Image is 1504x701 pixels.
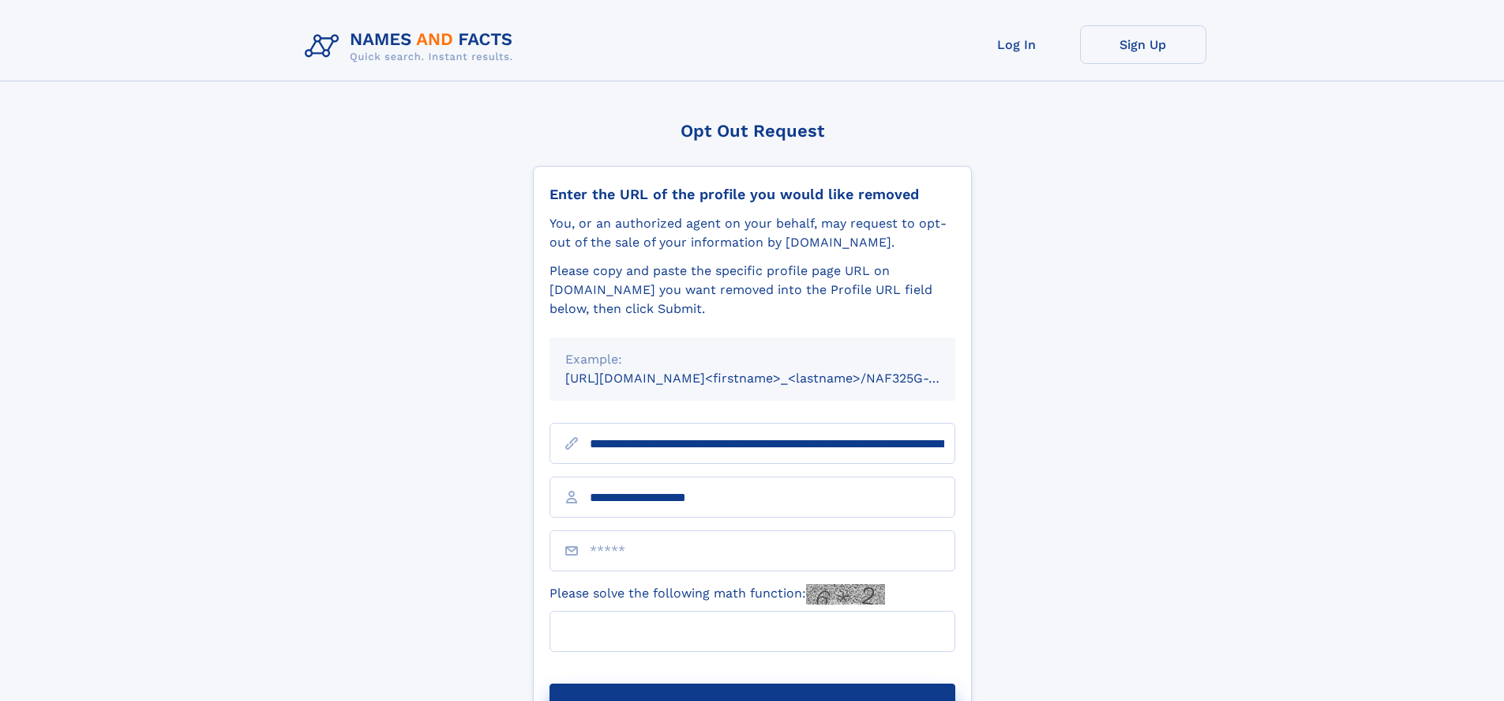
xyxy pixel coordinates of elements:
[549,214,955,252] div: You, or an authorized agent on your behalf, may request to opt-out of the sale of your informatio...
[1080,25,1206,64] a: Sign Up
[549,584,885,605] label: Please solve the following math function:
[533,121,972,141] div: Opt Out Request
[298,25,526,68] img: Logo Names and Facts
[565,350,940,369] div: Example:
[549,262,955,318] div: Please copy and paste the specific profile page URL on [DOMAIN_NAME] you want removed into the Pr...
[549,186,955,203] div: Enter the URL of the profile you would like removed
[565,371,985,386] small: [URL][DOMAIN_NAME]<firstname>_<lastname>/NAF325G-xxxxxxxx
[954,25,1080,64] a: Log In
